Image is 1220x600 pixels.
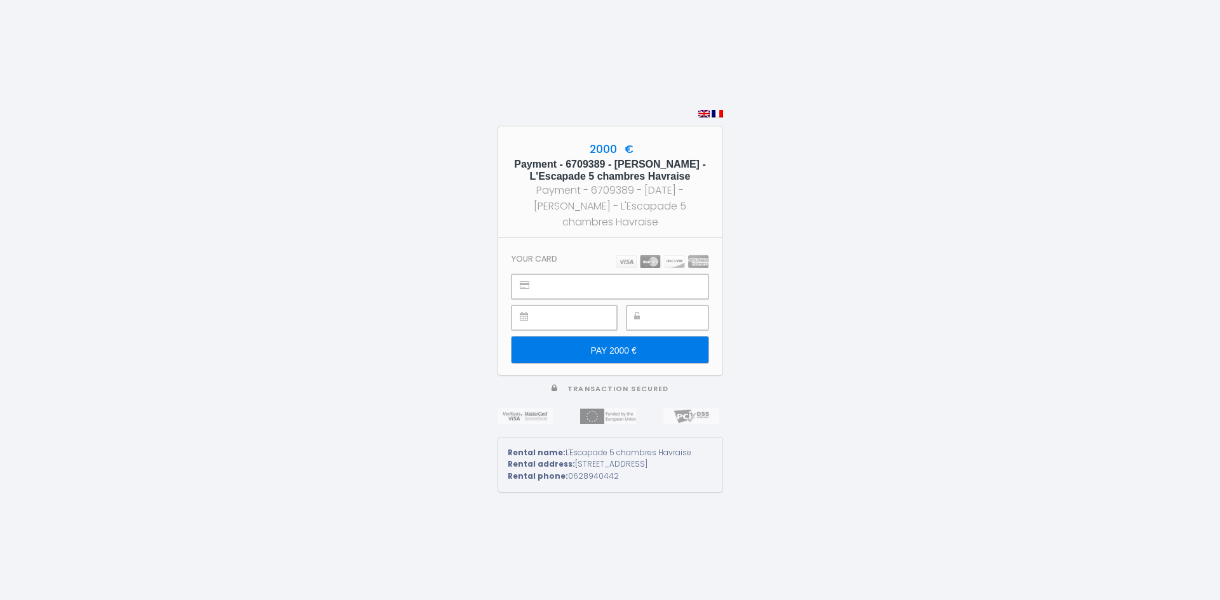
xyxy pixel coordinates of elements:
span: 2000 € [586,142,634,157]
strong: Rental name: [508,447,566,458]
img: fr.png [712,110,723,117]
div: L'Escapade 5 chambres Havraise [508,447,713,459]
iframe: Secure payment input frame [540,275,707,298]
div: 0628940442 [508,470,713,483]
div: [STREET_ADDRESS] [508,458,713,470]
span: Transaction secured [567,384,668,394]
div: Payment - 6709389 - [DATE] - [PERSON_NAME] - L'Escapade 5 chambres Havraise [510,182,711,230]
input: PAY 2000 € [512,337,708,363]
strong: Rental address: [508,458,575,469]
img: carts.png [616,255,708,268]
h5: Payment - 6709389 - [PERSON_NAME] - L'Escapade 5 chambres Havraise [510,158,711,182]
strong: Rental phone: [508,470,568,481]
img: en.png [698,110,710,117]
h3: Your card [512,254,557,263]
iframe: Secure payment input frame [540,306,616,330]
iframe: Secure payment input frame [655,306,708,330]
